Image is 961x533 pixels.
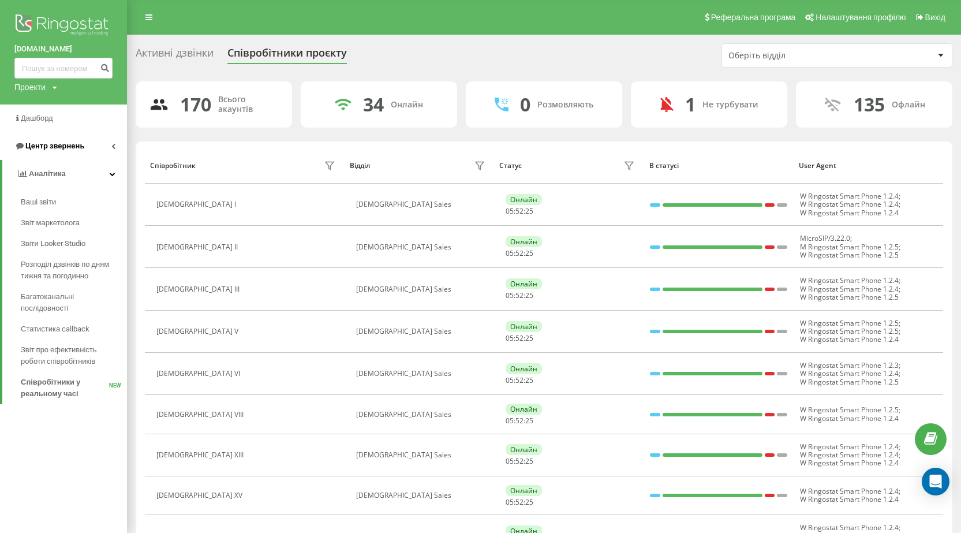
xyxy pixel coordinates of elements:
div: [DEMOGRAPHIC_DATA] XIII [156,451,246,459]
span: W Ringostat Smart Phone 1.2.5 [800,318,899,328]
span: Багатоканальні послідовності [21,291,121,314]
div: : : [506,292,533,300]
div: [DEMOGRAPHIC_DATA] Sales [356,243,488,251]
span: M Ringostat Smart Phone 1.2.5 [800,242,899,252]
span: W Ringostat Smart Phone 1.2.5 [800,250,899,260]
span: 05 [506,333,514,343]
div: [DEMOGRAPHIC_DATA] Sales [356,200,488,208]
div: Онлайн [506,485,542,496]
a: Аналiтика [2,160,127,188]
div: 170 [180,94,211,115]
span: Звіти Looker Studio [21,238,85,249]
a: Звіт маркетолога [21,213,127,233]
div: Статус [499,162,522,170]
span: 25 [525,206,533,216]
span: 52 [515,333,523,343]
div: Онлайн [506,321,542,332]
span: W Ringostat Smart Phone 1.2.5 [800,377,899,387]
span: W Ringostat Smart Phone 1.2.4 [800,284,899,294]
div: [DEMOGRAPHIC_DATA] II [156,243,241,251]
span: W Ringostat Smart Phone 1.2.4 [800,442,899,452]
div: Співробітники проєкту [227,47,347,65]
div: Онлайн [506,444,542,455]
div: 34 [363,94,384,115]
div: [DEMOGRAPHIC_DATA] III [156,285,242,293]
div: Офлайн [892,100,925,110]
span: 25 [525,456,533,466]
span: 52 [515,248,523,258]
div: Всього акаунтів [218,95,278,114]
div: 1 [685,94,695,115]
span: Центр звернень [25,141,84,150]
div: Активні дзвінки [136,47,214,65]
div: [DEMOGRAPHIC_DATA] V [156,327,241,336]
span: W Ringostat Smart Phone 1.2.4 [800,523,899,532]
div: Співробітник [150,162,196,170]
div: : : [506,377,533,385]
span: W Ringostat Smart Phone 1.2.3 [800,360,899,370]
a: Розподіл дзвінків по дням тижня та погодинно [21,254,127,286]
span: W Ringostat Smart Phone 1.2.4 [800,368,899,378]
span: W Ringostat Smart Phone 1.2.4 [800,458,899,468]
div: : : [506,207,533,215]
a: Звіти Looker Studio [21,233,127,254]
span: 05 [506,248,514,258]
div: Онлайн [506,404,542,415]
span: 05 [506,206,514,216]
span: 25 [525,290,533,300]
div: [DEMOGRAPHIC_DATA] I [156,200,239,208]
div: 135 [854,94,885,115]
span: 52 [515,290,523,300]
div: : : [506,249,533,258]
span: W Ringostat Smart Phone 1.2.5 [800,405,899,415]
span: W Ringostat Smart Phone 1.2.4 [800,208,899,218]
span: W Ringostat Smart Phone 1.2.4 [800,486,899,496]
span: W Ringostat Smart Phone 1.2.4 [800,413,899,423]
span: Налаштування профілю [816,13,906,22]
span: Звіт маркетолога [21,217,80,229]
span: W Ringostat Smart Phone 1.2.4 [800,191,899,201]
span: 52 [515,456,523,466]
span: Аналiтика [29,169,66,178]
div: 0 [520,94,530,115]
span: 52 [515,375,523,385]
span: 05 [506,456,514,466]
span: Співробітники у реальному часі [21,377,109,400]
div: [DEMOGRAPHIC_DATA] Sales [356,370,488,378]
div: Онлайн [506,194,542,205]
a: Звіт про ефективність роботи співробітників [21,340,127,372]
span: W Ringostat Smart Phone 1.2.4 [800,450,899,460]
a: Співробітники у реальному часіNEW [21,372,127,404]
span: Звіт про ефективність роботи співробітників [21,344,121,367]
span: 25 [525,333,533,343]
span: W Ringostat Smart Phone 1.2.4 [800,199,899,209]
div: [DEMOGRAPHIC_DATA] Sales [356,451,488,459]
div: [DEMOGRAPHIC_DATA] Sales [356,327,488,336]
span: W Ringostat Smart Phone 1.2.5 [800,326,899,336]
div: [DEMOGRAPHIC_DATA] VIII [156,411,246,419]
a: Ваші звіти [21,192,127,213]
a: Статистика callback [21,319,127,340]
div: Відділ [350,162,370,170]
div: [DEMOGRAPHIC_DATA] VI [156,370,243,378]
div: : : [506,334,533,342]
input: Пошук за номером [14,58,113,79]
span: Статистика callback [21,323,89,335]
div: : : [506,457,533,465]
span: 52 [515,416,523,426]
div: Онлайн [506,236,542,247]
div: Open Intercom Messenger [922,468,949,495]
div: [DEMOGRAPHIC_DATA] Sales [356,411,488,419]
div: Оберіть відділ [728,51,866,61]
div: Онлайн [506,278,542,289]
a: [DOMAIN_NAME] [14,43,113,55]
span: 05 [506,375,514,385]
div: : : [506,417,533,425]
span: Реферальна програма [711,13,796,22]
div: Проекти [14,81,46,93]
span: Розподіл дзвінків по дням тижня та погодинно [21,259,121,282]
div: Онлайн [506,363,542,374]
span: MicroSIP/3.22.0 [800,233,850,243]
img: Ringostat logo [14,12,113,40]
div: Розмовляють [537,100,593,110]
